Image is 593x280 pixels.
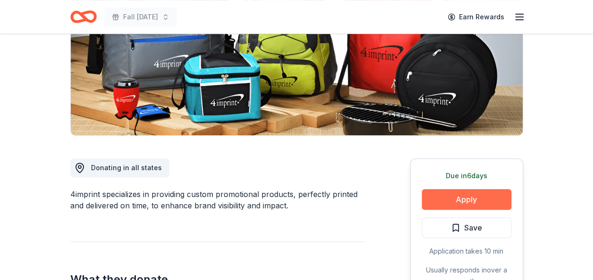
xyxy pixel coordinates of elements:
[123,11,158,23] span: Fall [DATE]
[70,189,365,211] div: 4imprint specializes in providing custom promotional products, perfectly printed and delivered on...
[464,222,482,234] span: Save
[442,8,510,25] a: Earn Rewards
[422,189,511,210] button: Apply
[104,8,177,26] button: Fall [DATE]
[70,6,97,28] a: Home
[91,164,162,172] span: Donating in all states
[422,170,511,181] div: Due in 6 days
[422,246,511,257] div: Application takes 10 min
[422,217,511,238] button: Save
